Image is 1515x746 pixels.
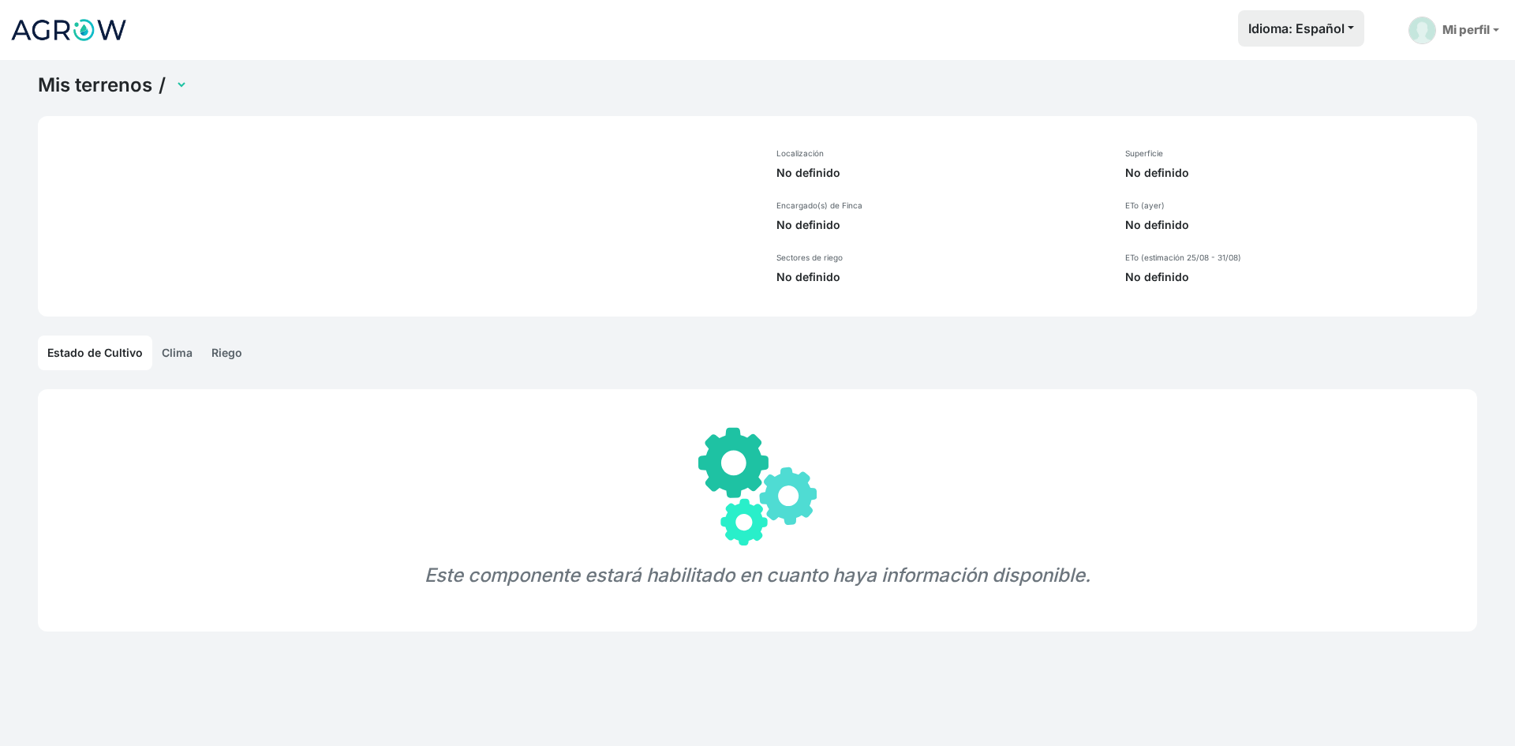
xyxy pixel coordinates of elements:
[776,165,1106,181] p: No definido
[425,564,1090,587] em: Este componente estará habilitado en cuanto haya información disponible.
[38,336,152,370] a: Estado de Cultivo
[159,73,166,97] span: /
[776,269,1106,285] p: No definido
[776,200,1106,211] p: Encargado(s) de Finca
[1402,10,1506,51] a: Mi perfil
[38,73,152,97] a: Mis terrenos
[1125,200,1464,211] p: ETo (ayer)
[202,336,252,370] a: Riego
[1125,165,1464,181] p: No definido
[172,73,188,97] select: Land Selector
[1238,10,1364,47] button: Idioma: Español
[1125,252,1464,263] p: ETo (estimación 25/08 - 31/08)
[1125,148,1464,159] p: Superficie
[152,336,202,370] a: Clima
[698,427,817,545] img: gears.svg
[776,148,1106,159] p: Localización
[1125,217,1464,233] p: No definido
[1408,17,1436,44] img: User
[1125,269,1464,285] p: No definido
[9,10,128,50] img: Agrow Analytics
[776,252,1106,263] p: Sectores de riego
[776,217,1106,233] p: No definido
